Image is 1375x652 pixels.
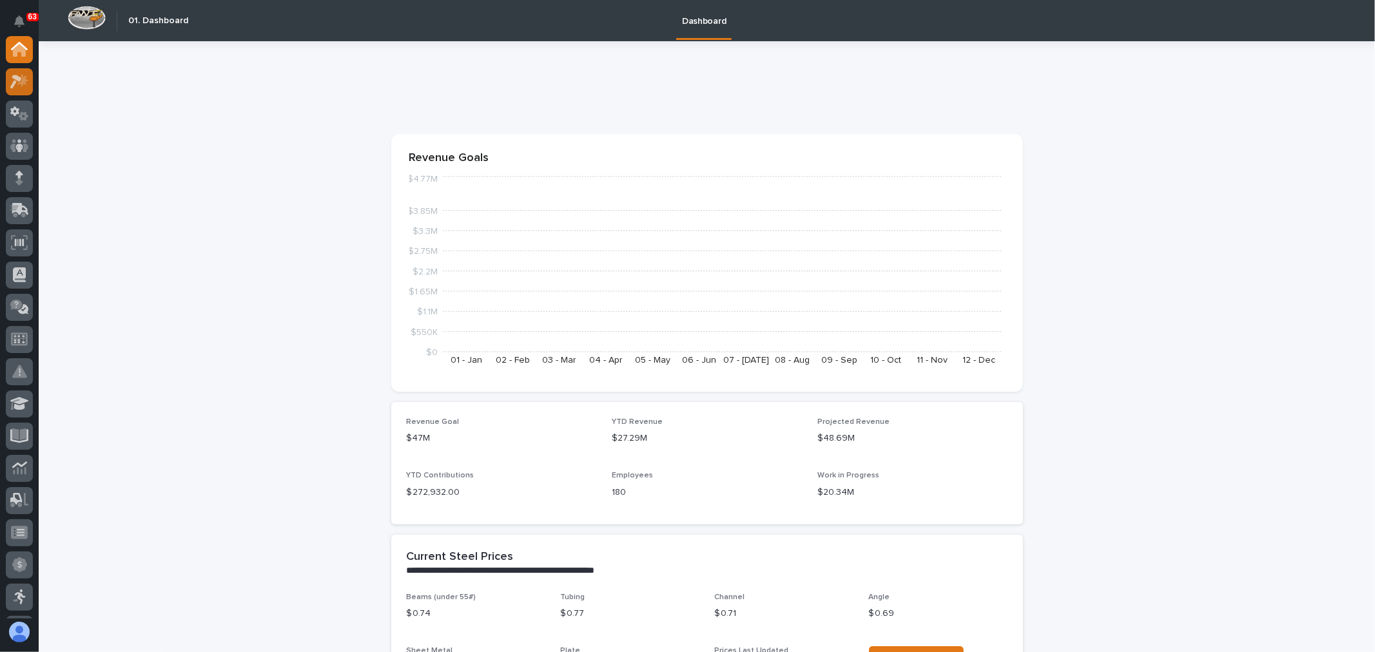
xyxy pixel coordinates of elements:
[821,356,857,365] text: 09 - Sep
[561,607,699,620] p: $ 0.77
[589,356,623,365] text: 04 - Apr
[612,472,653,479] span: Employees
[612,418,663,426] span: YTD Revenue
[542,356,576,365] text: 03 - Mar
[407,593,476,601] span: Beams (under 55#)
[775,356,810,365] text: 08 - Aug
[817,472,879,479] span: Work in Progress
[715,607,853,620] p: $ 0.71
[496,356,530,365] text: 02 - Feb
[407,472,474,479] span: YTD Contributions
[723,356,768,365] text: 07 - [DATE]
[409,151,1005,166] p: Revenue Goals
[962,356,995,365] text: 12 - Dec
[417,307,438,316] tspan: $1.1M
[426,348,438,357] tspan: $0
[68,6,106,30] img: Workspace Logo
[407,550,514,564] h2: Current Steel Prices
[635,356,670,365] text: 05 - May
[682,356,716,365] text: 06 - Jun
[408,247,438,256] tspan: $2.75M
[817,418,890,426] span: Projected Revenue
[817,432,1008,445] p: $48.69M
[817,486,1008,499] p: $20.34M
[869,593,890,601] span: Angle
[407,432,597,445] p: $47M
[28,12,37,21] p: 63
[413,267,438,276] tspan: $2.2M
[413,227,438,236] tspan: $3.3M
[411,327,438,336] tspan: $550K
[407,206,438,215] tspan: $3.85M
[6,8,33,35] button: Notifications
[715,593,745,601] span: Channel
[870,356,901,365] text: 10 - Oct
[450,356,482,365] text: 01 - Jan
[612,432,802,445] p: $27.29M
[407,175,438,184] tspan: $4.77M
[409,287,438,296] tspan: $1.65M
[561,593,585,601] span: Tubing
[869,607,1008,620] p: $ 0.69
[917,356,948,365] text: 11 - Nov
[407,418,460,426] span: Revenue Goal
[612,486,802,499] p: 180
[6,618,33,646] button: users-avatar
[407,486,597,499] p: $ 272,932.00
[128,15,188,26] h2: 01. Dashboard
[407,607,545,620] p: $ 0.74
[16,15,33,36] div: Notifications63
